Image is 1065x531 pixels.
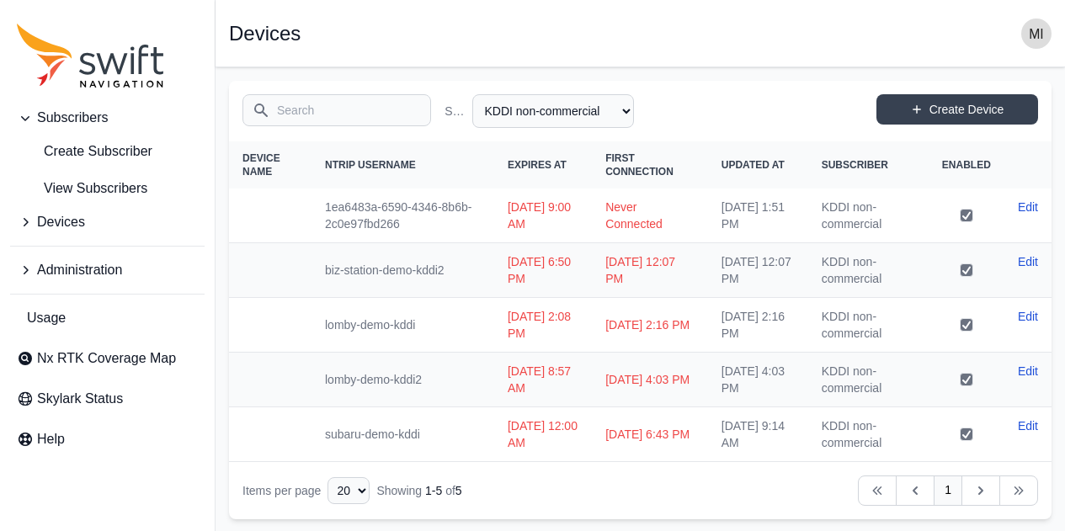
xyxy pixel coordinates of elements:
a: Edit [1018,199,1038,215]
th: Subscriber [808,141,929,189]
td: KDDI non-commercial [808,407,929,462]
select: Subscriber [472,94,634,128]
a: Skylark Status [10,382,205,416]
a: View Subscribers [10,172,205,205]
a: Help [10,422,205,456]
span: First Connection [605,152,674,178]
span: Expires At [508,159,567,171]
td: [DATE] 4:03 PM [592,353,708,407]
span: Items per page [242,484,321,497]
a: Create Subscriber [10,135,205,168]
nav: Table navigation [229,462,1052,519]
td: [DATE] 2:16 PM [592,298,708,353]
td: KDDI non-commercial [808,243,929,298]
td: [DATE] 12:07 PM [708,243,808,298]
td: Never Connected [592,189,708,243]
div: Showing of [376,482,461,499]
td: [DATE] 2:16 PM [708,298,808,353]
label: Subscriber Name [445,103,465,119]
td: KDDI non-commercial [808,353,929,407]
span: 5 [455,484,462,497]
img: user photo [1021,19,1052,49]
a: Edit [1018,363,1038,380]
td: [DATE] 6:43 PM [592,407,708,462]
a: Edit [1018,417,1038,434]
a: Edit [1018,308,1038,325]
td: biz-station-demo-kddi2 [312,243,494,298]
td: lomby-demo-kddi2 [312,353,494,407]
h1: Devices [229,24,301,44]
td: subaru-demo-kddi [312,407,494,462]
th: NTRIP Username [312,141,494,189]
td: KDDI non-commercial [808,298,929,353]
td: KDDI non-commercial [808,189,929,243]
button: Devices [10,205,205,239]
a: Create Device [876,94,1038,125]
td: [DATE] 9:14 AM [708,407,808,462]
td: [DATE] 4:03 PM [708,353,808,407]
th: Device Name [229,141,312,189]
th: Enabled [929,141,1004,189]
span: Help [37,429,65,449]
a: Usage [10,301,205,335]
span: View Subscribers [17,178,147,199]
a: Edit [1018,253,1038,270]
a: Nx RTK Coverage Map [10,342,205,375]
select: Display Limit [327,477,370,504]
span: Devices [37,212,85,232]
span: 1 - 5 [425,484,442,497]
td: [DATE] 1:51 PM [708,189,808,243]
span: Updated At [722,159,785,171]
td: [DATE] 6:50 PM [494,243,592,298]
td: lomby-demo-kddi [312,298,494,353]
span: Skylark Status [37,389,123,409]
span: Subscribers [37,108,108,128]
span: Usage [27,308,66,328]
a: 1 [934,475,962,506]
input: Search [242,94,431,126]
td: [DATE] 12:07 PM [592,243,708,298]
td: 1ea6483a-6590-4346-8b6b-2c0e97fbd266 [312,189,494,243]
td: [DATE] 2:08 PM [494,298,592,353]
td: [DATE] 8:57 AM [494,353,592,407]
td: [DATE] 12:00 AM [494,407,592,462]
button: Administration [10,253,205,287]
span: Administration [37,260,122,280]
td: [DATE] 9:00 AM [494,189,592,243]
span: Create Subscriber [17,141,152,162]
button: Subscribers [10,101,205,135]
span: Nx RTK Coverage Map [37,348,176,369]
